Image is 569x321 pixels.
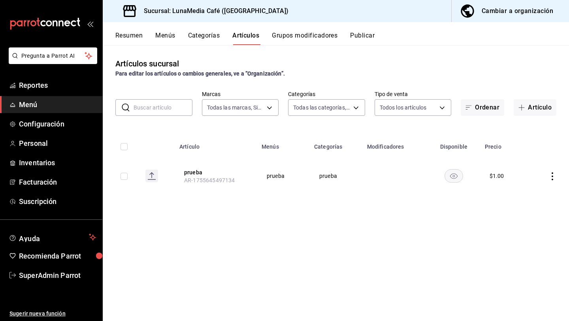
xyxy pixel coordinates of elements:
label: Tipo de venta [375,91,452,97]
button: Artículos [232,32,259,45]
div: Artículos sucursal [115,58,179,70]
span: Sugerir nueva función [9,310,96,318]
button: Pregunta a Parrot AI [9,47,97,64]
span: Facturación [19,177,96,187]
button: edit-product-location [184,168,247,176]
span: Recomienda Parrot [19,251,96,261]
a: Pregunta a Parrot AI [6,57,97,66]
span: Personal [19,138,96,149]
button: Categorías [188,32,220,45]
label: Marcas [202,91,279,97]
strong: Para editar los artículos o cambios generales, ve a “Organización”. [115,70,285,77]
button: Resumen [115,32,143,45]
button: Grupos modificadores [272,32,337,45]
button: open_drawer_menu [87,21,93,27]
span: SuperAdmin Parrot [19,270,96,281]
span: Inventarios [19,157,96,168]
button: Publicar [350,32,375,45]
div: navigation tabs [115,32,569,45]
span: prueba [267,173,300,179]
button: actions [548,172,556,180]
th: Precio [480,132,527,157]
div: Cambiar a organización [482,6,553,17]
label: Categorías [288,91,365,97]
button: Menús [155,32,175,45]
span: Reportes [19,80,96,91]
span: prueba [319,173,352,179]
th: Categorías [309,132,362,157]
span: Menú [19,99,96,110]
span: Todos los artículos [380,104,427,111]
span: AR-1755645497134 [184,177,235,183]
span: Ayuda [19,232,86,242]
span: Todas las categorías, Sin categoría [293,104,350,111]
span: Configuración [19,119,96,129]
input: Buscar artículo [134,100,192,115]
button: Artículo [514,99,556,116]
span: Suscripción [19,196,96,207]
button: availability-product [445,169,463,183]
span: Pregunta a Parrot AI [21,52,85,60]
button: Ordenar [461,99,504,116]
span: Todas las marcas, Sin marca [207,104,264,111]
h3: Sucursal: LunaMedia Café ([GEOGRAPHIC_DATA]) [138,6,288,16]
div: $ 1.00 [490,172,504,180]
th: Menús [257,132,309,157]
th: Modificadores [362,132,428,157]
th: Artículo [175,132,257,157]
th: Disponible [428,132,480,157]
